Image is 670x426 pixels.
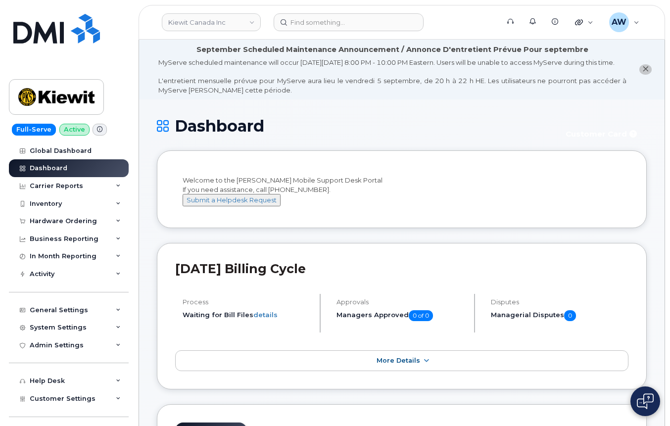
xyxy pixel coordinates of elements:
a: details [253,311,278,319]
h4: Process [183,298,311,306]
div: MyServe scheduled maintenance will occur [DATE][DATE] 8:00 PM - 10:00 PM Eastern. Users will be u... [158,58,626,95]
img: Open chat [637,393,654,409]
h5: Managers Approved [336,310,465,321]
span: More Details [377,357,420,364]
h1: Dashboard [157,117,553,135]
li: Waiting for Bill Files [183,310,311,320]
span: 0 [564,310,576,321]
h4: Disputes [491,298,628,306]
h2: [DATE] Billing Cycle [175,261,628,276]
div: Welcome to the [PERSON_NAME] Mobile Support Desk Portal If you need assistance, call [PHONE_NUMBER]. [183,176,621,206]
button: Submit a Helpdesk Request [183,194,281,206]
a: Submit a Helpdesk Request [183,196,281,204]
h4: Approvals [336,298,465,306]
button: Customer Card [558,125,647,142]
button: close notification [639,64,652,75]
div: September Scheduled Maintenance Announcement / Annonce D'entretient Prévue Pour septembre [196,45,588,55]
h5: Managerial Disputes [491,310,628,321]
span: 0 of 0 [409,310,433,321]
